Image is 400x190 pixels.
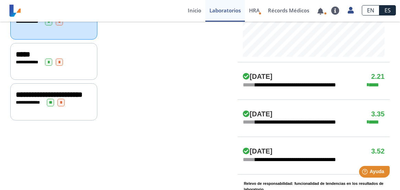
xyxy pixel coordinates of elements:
h4: 2.21 [371,73,385,81]
h4: [DATE] [243,73,272,81]
iframe: Help widget launcher [339,163,392,182]
h4: 3.52 [371,147,385,156]
span: HRA [249,7,260,14]
a: ES [379,5,396,15]
h4: [DATE] [243,110,272,118]
h4: 3.35 [371,110,385,118]
h4: [DATE] [243,147,272,156]
a: EN [362,5,379,15]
